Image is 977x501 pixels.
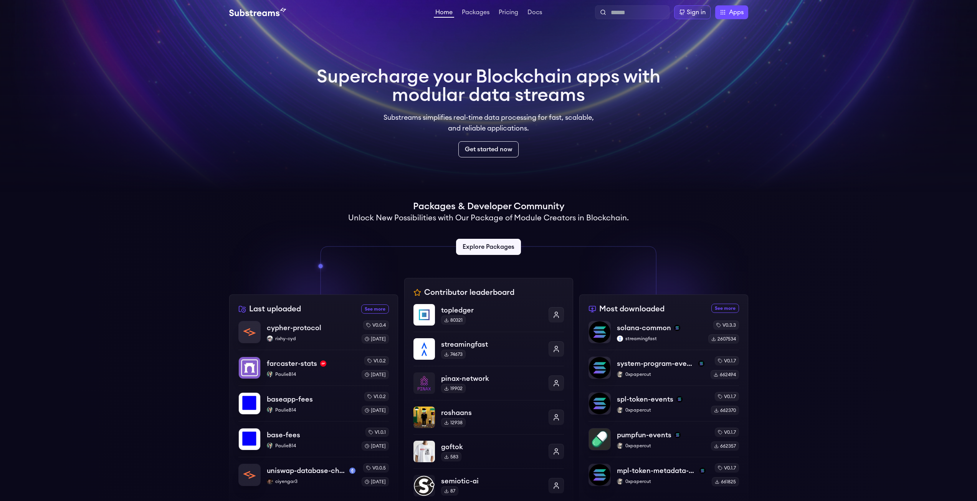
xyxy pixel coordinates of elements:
[238,421,389,457] a: base-feesbase-feesPaulieB14PaulieB14v1.0.1[DATE]
[676,396,683,402] img: solana
[363,321,389,330] div: v0.0.4
[238,385,389,421] a: baseapp-feesbaseapp-feesPaulieB14PaulieB14v1.0.2[DATE]
[456,239,521,255] a: Explore Packages
[362,370,389,379] div: [DATE]
[434,9,454,18] a: Home
[413,304,564,332] a: topledgertopledger80321
[413,475,435,496] img: semiotic-ai
[267,394,313,405] p: baseapp-fees
[589,428,610,450] img: pumpfun-events
[617,322,671,333] p: solana-common
[711,441,739,451] div: 662357
[674,5,711,19] a: Sign in
[617,358,695,369] p: system-program-events
[698,360,704,367] img: solana
[441,305,542,316] p: topledger
[460,9,491,17] a: Packages
[267,443,273,449] img: PaulieB14
[617,371,704,377] p: 0xpapercut
[413,304,435,326] img: topledger
[317,68,661,104] h1: Supercharge your Blockchain apps with modular data streams
[362,441,389,451] div: [DATE]
[364,356,389,365] div: v1.0.2
[712,477,739,486] div: 661825
[267,371,273,377] img: PaulieB14
[320,360,326,367] img: optimism
[362,406,389,415] div: [DATE]
[699,468,706,474] img: solana
[267,478,355,484] p: ciyengar3
[617,407,623,413] img: 0xpapercut
[413,366,564,400] a: pinax-networkpinax-network19902
[413,407,435,428] img: roshaans
[348,213,629,223] h2: Unlock New Possibilities with Our Package of Module Creators in Blockchain.
[413,332,564,366] a: streamingfaststreamingfast74673
[729,8,744,17] span: Apps
[349,468,355,474] img: mainnet
[617,478,706,484] p: 0xpapercut
[238,350,389,385] a: farcaster-statsfarcaster-statsoptimismPaulieB14PaulieB14v1.0.2[DATE]
[617,394,673,405] p: spl-token-events
[361,304,389,314] a: See more recently uploaded packages
[413,441,435,462] img: goftok
[711,370,739,379] div: 662494
[267,443,355,449] p: PaulieB14
[589,421,739,457] a: pumpfun-eventspumpfun-eventssolana0xpapercut0xpapercutv0.1.7662357
[362,334,389,344] div: [DATE]
[267,336,273,342] img: rixhy-cyd
[589,464,610,486] img: mpl-token-metadata-events
[267,322,321,333] p: cypher-protocol
[441,339,542,350] p: streamingfast
[589,321,610,343] img: solana-common
[687,8,706,17] div: Sign in
[617,443,623,449] img: 0xpapercut
[617,336,702,342] p: streamingfast
[413,372,435,394] img: pinax-network
[239,393,260,414] img: baseapp-fees
[239,321,260,343] img: cypher-protocol
[617,336,623,342] img: streamingfast
[267,371,355,377] p: PaulieB14
[441,373,542,384] p: pinax-network
[441,407,542,418] p: roshaans
[711,406,739,415] div: 662370
[267,358,317,369] p: farcaster-stats
[239,464,260,486] img: uniswap-database-changes-mainnet
[239,428,260,450] img: base-fees
[441,316,466,325] div: 80321
[239,357,260,379] img: farcaster-stats
[441,350,466,359] div: 74673
[267,430,300,440] p: base-fees
[715,356,739,365] div: v0.1.7
[267,407,355,413] p: PaulieB14
[413,400,564,434] a: roshaansroshaans12938
[441,384,466,393] div: 19902
[267,478,273,484] img: ciyengar3
[617,465,696,476] p: mpl-token-metadata-events
[362,477,389,486] div: [DATE]
[441,418,466,427] div: 12938
[617,430,671,440] p: pumpfun-events
[674,432,681,438] img: solana
[267,336,355,342] p: rixhy-cyd
[267,465,346,476] p: uniswap-database-changes-mainnet
[441,441,542,452] p: goftok
[364,392,389,401] div: v1.0.2
[617,478,623,484] img: 0xpapercut
[589,350,739,385] a: system-program-eventssystem-program-eventssolana0xpapercut0xpapercutv0.1.7662494
[458,141,519,157] a: Get started now
[589,457,739,486] a: mpl-token-metadata-eventsmpl-token-metadata-eventssolana0xpapercut0xpapercutv0.1.7661825
[365,428,389,437] div: v1.0.1
[441,486,458,496] div: 87
[674,325,680,331] img: solana
[617,443,705,449] p: 0xpapercut
[378,112,599,134] p: Substreams simplifies real-time data processing for fast, scalable, and reliable applications.
[497,9,520,17] a: Pricing
[238,321,389,350] a: cypher-protocolcypher-protocolrixhy-cydrixhy-cydv0.0.4[DATE]
[708,334,739,344] div: 2607534
[413,200,564,213] h1: Packages & Developer Community
[267,407,273,413] img: PaulieB14
[617,371,623,377] img: 0xpapercut
[441,476,542,486] p: semiotic-ai
[229,8,286,17] img: Substream's logo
